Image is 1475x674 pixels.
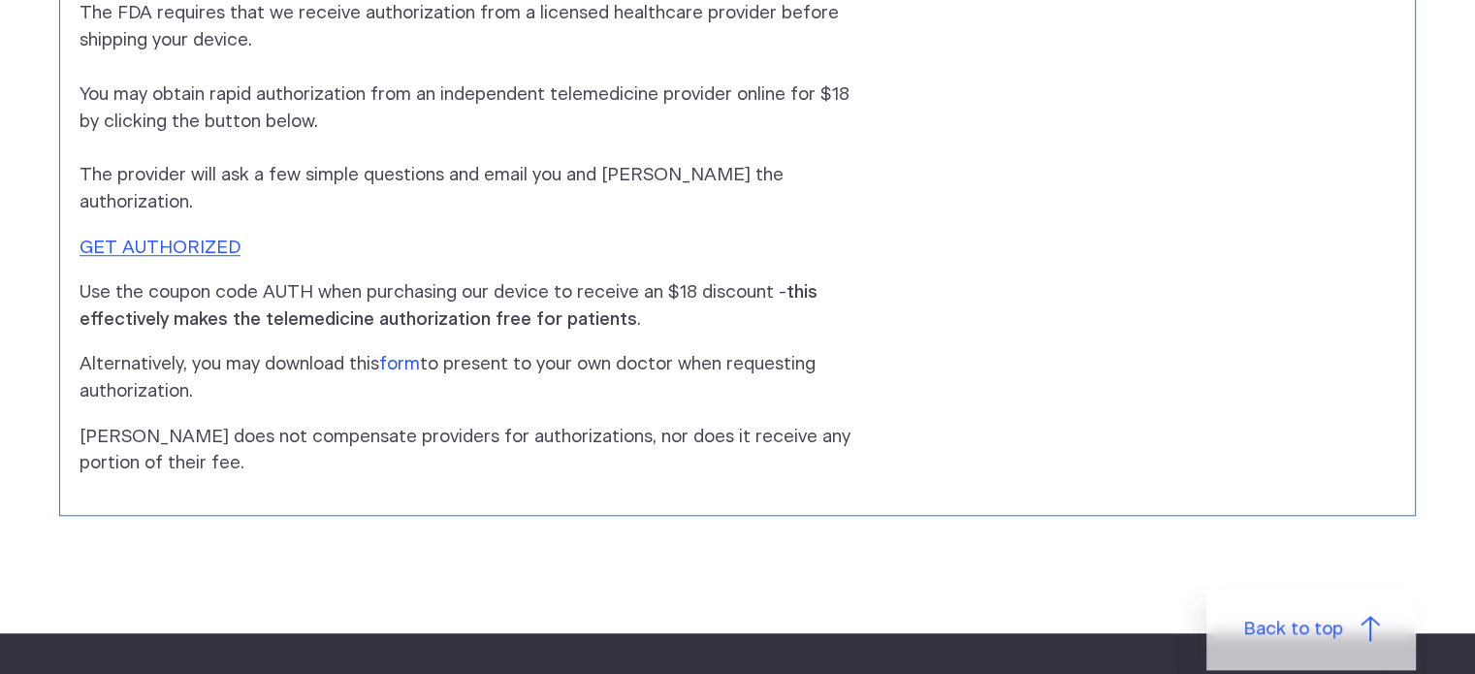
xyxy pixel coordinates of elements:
[80,279,871,334] p: Use the coupon code AUTH when purchasing our device to receive an $18 discount - .
[1243,616,1343,643] span: Back to top
[80,239,240,257] a: GET AUTHORIZED
[379,355,420,373] a: form
[1206,589,1416,670] a: Back to top
[80,351,871,405] p: Alternatively, you may download this to present to your own doctor when requesting authorization.
[80,424,871,478] p: [PERSON_NAME] does not compensate providers for authorizations, nor does it receive any portion o...
[80,283,818,329] strong: this effectively makes the telemedicine authorization free for patients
